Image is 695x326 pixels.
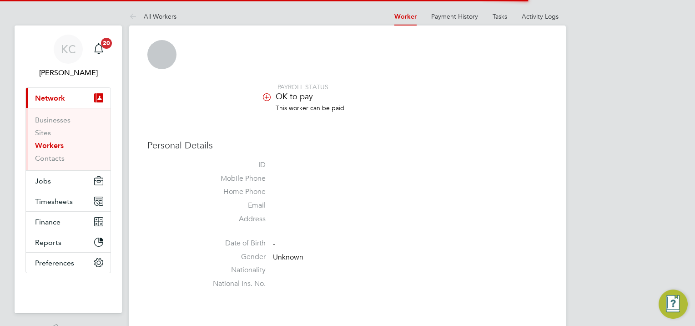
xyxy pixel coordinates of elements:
[35,128,51,137] a: Sites
[25,282,111,297] a: Go to home page
[35,238,61,247] span: Reports
[26,232,111,252] button: Reports
[394,13,417,20] a: Worker
[61,43,76,55] span: KC
[26,212,111,232] button: Finance
[25,35,111,78] a: KC[PERSON_NAME]
[202,265,266,275] label: Nationality
[431,12,478,20] a: Payment History
[35,177,51,185] span: Jobs
[35,94,65,102] span: Network
[35,154,65,163] a: Contacts
[26,253,111,273] button: Preferences
[129,12,176,20] a: All Workers
[202,214,266,224] label: Address
[35,141,64,150] a: Workers
[26,108,111,170] div: Network
[202,174,266,183] label: Mobile Phone
[493,12,507,20] a: Tasks
[25,67,111,78] span: Karen Chatfield
[659,290,688,319] button: Engage Resource Center
[15,25,122,313] nav: Main navigation
[273,253,303,262] span: Unknown
[35,197,73,206] span: Timesheets
[202,279,266,289] label: National Ins. No.
[26,191,111,211] button: Timesheets
[273,239,275,248] span: -
[202,187,266,197] label: Home Phone
[147,139,548,151] h3: Personal Details
[26,282,111,297] img: fastbook-logo-retina.png
[202,252,266,262] label: Gender
[202,201,266,210] label: Email
[522,12,559,20] a: Activity Logs
[202,239,266,248] label: Date of Birth
[276,104,344,112] span: This worker can be paid
[35,116,71,124] a: Businesses
[26,88,111,108] button: Network
[277,83,328,91] span: PAYROLL STATUS
[90,35,108,64] a: 20
[26,171,111,191] button: Jobs
[35,218,60,226] span: Finance
[101,38,112,49] span: 20
[202,160,266,170] label: ID
[35,259,74,267] span: Preferences
[276,91,313,102] span: OK to pay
